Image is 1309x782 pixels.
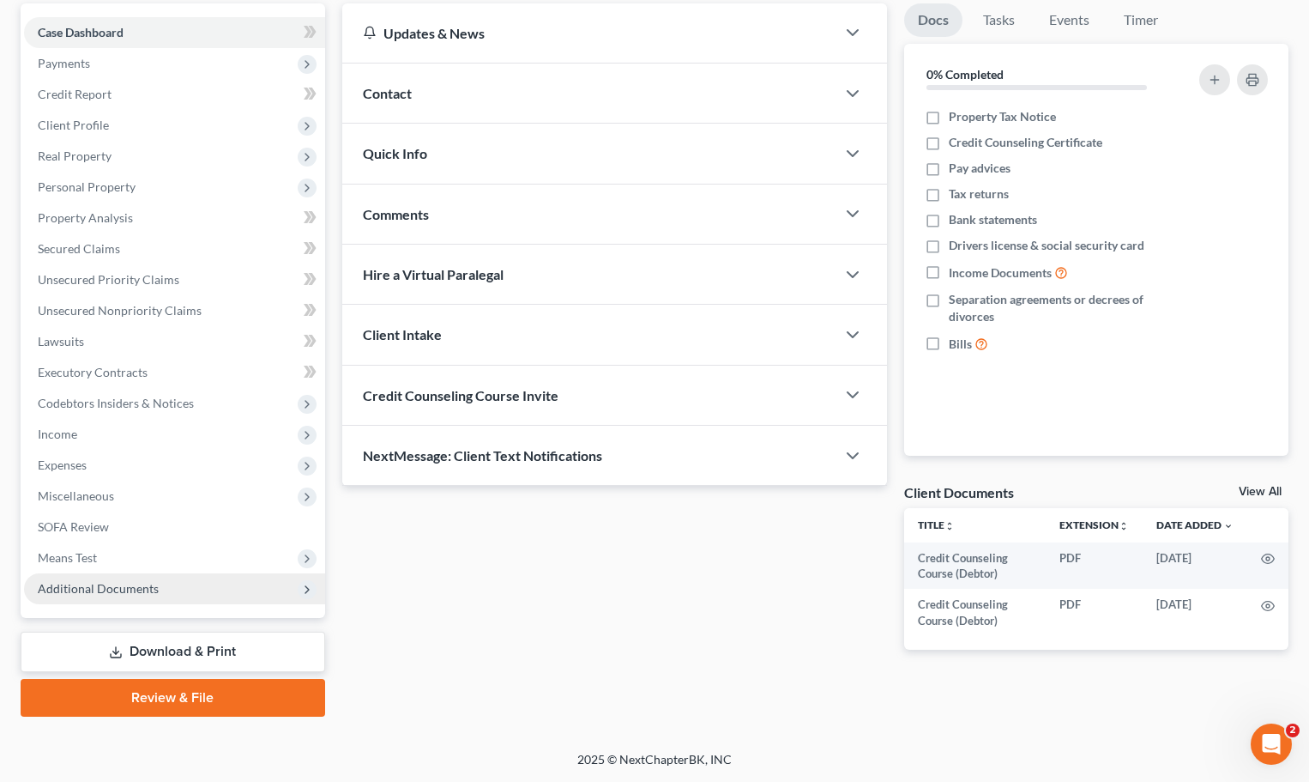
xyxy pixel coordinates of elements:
a: Extensionunfold_more [1059,518,1129,531]
span: Payments [38,56,90,70]
span: Quick Info [363,145,427,161]
td: [DATE] [1143,589,1247,636]
span: Bank statements [949,211,1037,228]
span: SOFA Review [38,519,109,534]
span: Credit Counseling Course Invite [363,387,558,403]
a: Review & File [21,679,325,717]
a: Property Analysis [24,203,325,233]
iframe: Intercom live chat [1251,724,1292,765]
span: 2 [1286,724,1300,737]
span: Real Property [38,149,112,163]
a: Events [1035,3,1103,37]
i: expand_more [1223,521,1234,531]
span: NextMessage: Client Text Notifications [363,447,602,464]
span: Client Intake [363,326,442,343]
td: Credit Counseling Course (Debtor) [904,589,1046,636]
span: Personal Property [38,179,136,194]
a: Tasks [969,3,1028,37]
span: Executory Contracts [38,365,148,379]
span: Pay advices [949,160,1010,177]
span: Unsecured Nonpriority Claims [38,303,202,318]
span: Tax returns [949,185,1009,203]
strong: 0% Completed [926,67,1004,82]
a: Download & Print [21,632,325,672]
a: Secured Claims [24,233,325,264]
a: Executory Contracts [24,357,325,388]
span: Income [38,427,77,441]
span: Contact [363,85,412,101]
td: [DATE] [1143,543,1247,590]
span: Expenses [38,458,87,472]
span: Unsecured Priority Claims [38,272,179,287]
a: Lawsuits [24,326,325,357]
span: Secured Claims [38,241,120,256]
span: Property Analysis [38,210,133,225]
span: Drivers license & social security card [949,237,1144,254]
span: Bills [949,336,972,353]
a: Unsecured Priority Claims [24,264,325,295]
a: View All [1239,486,1282,498]
i: unfold_more [1119,521,1129,531]
td: PDF [1046,589,1143,636]
a: SOFA Review [24,512,325,543]
div: 2025 © NextChapterBK, INC [166,751,1143,782]
td: PDF [1046,543,1143,590]
a: Timer [1110,3,1172,37]
a: Case Dashboard [24,17,325,48]
span: Additional Documents [38,581,159,596]
span: Comments [363,206,429,222]
span: Miscellaneous [38,488,114,503]
div: Updates & News [363,24,815,42]
div: Client Documents [904,483,1014,501]
a: Unsecured Nonpriority Claims [24,295,325,326]
span: Lawsuits [38,334,84,349]
span: Property Tax Notice [949,108,1056,125]
span: Credit Counseling Certificate [949,134,1102,151]
span: Client Profile [38,118,109,132]
td: Credit Counseling Course (Debtor) [904,543,1046,590]
span: Means Test [38,550,97,565]
span: Hire a Virtual Paralegal [363,266,504,282]
span: Credit Report [38,87,112,101]
span: Income Documents [949,264,1052,282]
span: Codebtors Insiders & Notices [38,396,194,410]
a: Titleunfold_more [918,518,955,531]
a: Credit Report [24,79,325,110]
span: Case Dashboard [38,25,124,39]
i: unfold_more [944,521,955,531]
a: Date Added expand_more [1156,518,1234,531]
span: Separation agreements or decrees of divorces [949,291,1178,325]
a: Docs [904,3,962,37]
